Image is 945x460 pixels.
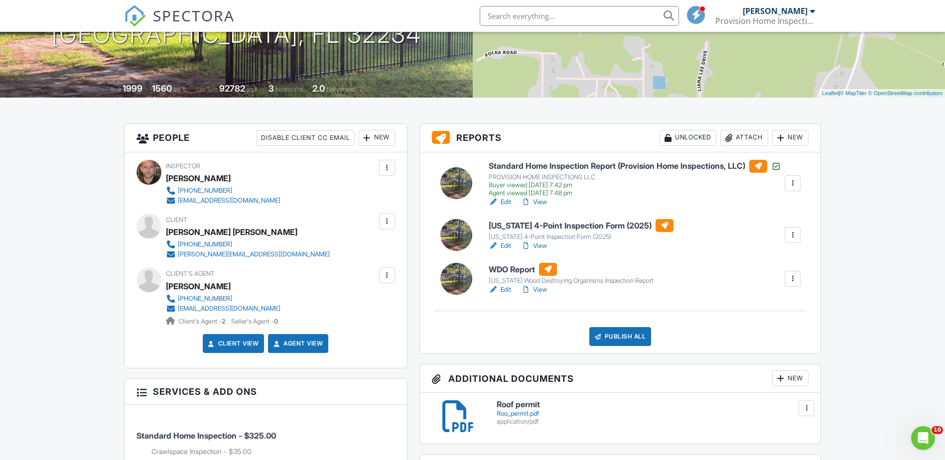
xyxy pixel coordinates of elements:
h3: Additional Documents [420,364,821,393]
div: 92782 [219,83,245,94]
a: View [521,197,547,207]
li: Add on: Crawlspace Inspection [151,447,395,457]
h3: People [125,124,407,152]
div: New [772,370,809,386]
a: [PERSON_NAME] [166,279,231,294]
iframe: Intercom live chat [911,426,935,450]
div: PROVISION HOME INSPECTIONS LLC [489,173,781,181]
span: sq. ft. [173,86,187,93]
a: Roof permit Roo_permit.pdf application/pdf [497,400,809,426]
a: Edit [489,241,511,251]
a: [PHONE_NUMBER] [166,186,280,196]
span: Seller's Agent - [231,318,278,325]
h3: Reports [420,124,821,152]
div: Agent viewed [DATE] 7:48 pm [489,189,781,197]
span: bedrooms [275,86,303,93]
span: Inspector [166,162,200,170]
a: Agent View [271,339,323,348]
div: [PHONE_NUMBER] [178,295,232,303]
a: © MapTiler [840,90,867,96]
h6: Standard Home Inspection Report (Provision Home Inspections, LLC) [489,160,781,173]
div: [US_STATE] 4-Point Inspection Form (2025) [489,233,674,241]
a: Standard Home Inspection Report (Provision Home Inspections, LLC) PROVISION HOME INSPECTIONS LLC ... [489,160,781,198]
div: [EMAIL_ADDRESS][DOMAIN_NAME] [178,305,280,313]
div: Publish All [589,327,652,346]
a: Edit [489,197,511,207]
div: Roo_permit.pdf [497,410,809,418]
span: Client [166,216,187,224]
div: New [359,130,395,146]
div: Buyer viewed [DATE] 7:42 pm [489,181,781,189]
a: [EMAIL_ADDRESS][DOMAIN_NAME] [166,196,280,206]
div: application/pdf [497,418,809,426]
div: [EMAIL_ADDRESS][DOMAIN_NAME] [178,197,280,205]
div: Unlocked [660,130,716,146]
a: View [521,285,547,295]
strong: 0 [274,318,278,325]
a: [US_STATE] 4-Point Inspection Form (2025) [US_STATE] 4-Point Inspection Form (2025) [489,219,674,241]
div: 2.0 [312,83,325,94]
span: Client's Agent [166,270,215,277]
span: SPECTORA [153,5,235,26]
a: Client View [206,339,259,348]
a: Edit [489,285,511,295]
h6: [US_STATE] 4-Point Inspection Form (2025) [489,219,674,232]
span: Lot Size [197,86,218,93]
div: New [772,130,809,146]
a: WDO Report [US_STATE] Wood Destroying Organisms Inspection Report [489,263,654,285]
span: sq.ft. [247,86,259,93]
span: 10 [932,426,943,434]
div: [PERSON_NAME] [166,171,231,186]
a: Leaflet [822,90,838,96]
strong: 2 [222,318,226,325]
input: Search everything... [480,6,679,26]
a: SPECTORA [124,13,235,34]
span: Built [110,86,121,93]
div: 3 [269,83,274,94]
span: bathrooms [326,86,355,93]
span: Standard Home Inspection - $325.00 [136,431,276,441]
div: Disable Client CC Email [257,130,355,146]
a: [PHONE_NUMBER] [166,239,330,249]
img: The Best Home Inspection Software - Spectora [124,5,146,27]
h6: Roof permit [497,400,809,409]
div: 1560 [152,83,172,94]
a: [EMAIL_ADDRESS][DOMAIN_NAME] [166,304,280,314]
div: [PHONE_NUMBER] [178,240,232,248]
div: [PERSON_NAME] [743,6,808,16]
a: [PHONE_NUMBER] [166,294,280,304]
a: [PERSON_NAME][EMAIL_ADDRESS][DOMAIN_NAME] [166,249,330,259]
div: [PERSON_NAME] [PERSON_NAME] [166,225,297,239]
div: [PERSON_NAME][EMAIL_ADDRESS][DOMAIN_NAME] [178,250,330,258]
div: Attach [720,130,768,146]
div: 1999 [123,83,142,94]
h3: Services & Add ons [125,379,407,405]
h6: WDO Report [489,263,654,276]
div: Provision Home Inspections, LLC. [715,16,815,26]
a: © OpenStreetMap contributors [868,90,943,96]
div: | [819,89,945,98]
span: Client's Agent - [178,318,227,325]
div: [PHONE_NUMBER] [178,187,232,195]
div: [US_STATE] Wood Destroying Organisms Inspection Report [489,277,654,285]
a: View [521,241,547,251]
